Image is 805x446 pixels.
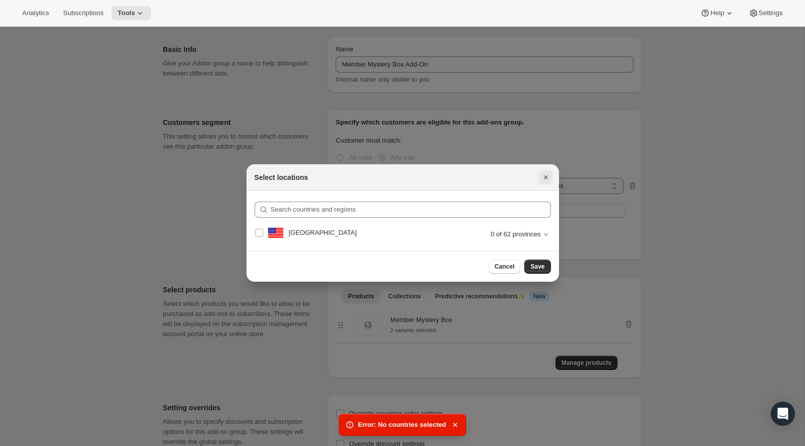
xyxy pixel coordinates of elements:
button: Close [539,170,553,184]
span: Settings [759,9,783,17]
div: 0 of 62 provinces [490,225,550,243]
input: Search countries and regions [271,202,551,218]
button: Subscriptions [57,6,109,20]
span: Cancel [494,263,514,271]
span: Analytics [22,9,49,17]
div: [GEOGRAPHIC_DATA] [289,228,357,238]
span: Tools [117,9,135,17]
span: Subscriptions [63,9,103,17]
div: Open Intercom Messenger [771,402,795,426]
span: Help [710,9,724,17]
button: Analytics [16,6,55,20]
span: Save [530,263,544,271]
button: Cancel [488,260,520,274]
h2: Select locations [255,172,308,182]
button: Tools [111,6,151,20]
button: Save [524,260,550,274]
button: Settings [742,6,789,20]
button: Help [694,6,740,20]
span: Error: No countries selected [358,420,446,430]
